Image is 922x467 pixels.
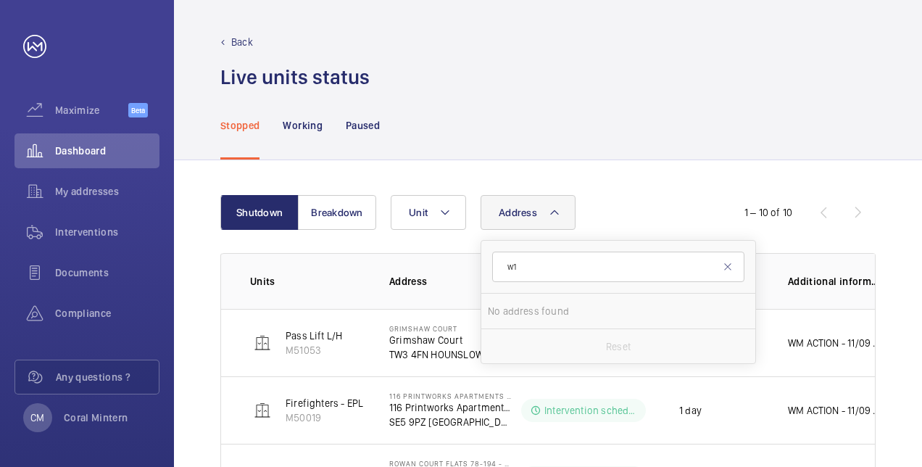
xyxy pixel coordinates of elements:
[254,402,271,419] img: elevator.svg
[788,403,881,418] p: WM ACTION - 11/09 - On going issues, possible drive upgrade required
[231,35,253,49] p: Back
[389,324,483,333] p: Grimshaw Court
[389,392,511,400] p: 116 Printworks Apartments Flats 1-65 - High Risk Building
[55,103,128,117] span: Maximize
[286,343,342,358] p: M51053
[744,205,792,220] div: 1 – 10 of 10
[409,207,428,218] span: Unit
[389,415,511,429] p: SE5 9PZ [GEOGRAPHIC_DATA]
[220,64,370,91] h1: Live units status
[286,328,342,343] p: Pass Lift L/H
[679,403,702,418] p: 1 day
[389,333,483,347] p: Grimshaw Court
[30,410,44,425] p: CM
[389,400,511,415] p: 116 Printworks Apartments Flats 1-65
[492,252,744,282] input: Search by address
[389,347,483,362] p: TW3 4FN HOUNSLOW
[499,207,537,218] span: Address
[220,118,259,133] p: Stopped
[788,336,881,350] p: WM ACTION - 11/09 - Booked in with site for [DATE]
[481,195,576,230] button: Address
[286,410,429,425] p: M50019
[481,294,755,328] li: No address found
[64,410,128,425] p: Coral Mintern
[55,306,159,321] span: Compliance
[391,195,466,230] button: Unit
[128,103,148,117] span: Beta
[346,118,380,133] p: Paused
[56,370,159,384] span: Any questions ?
[55,184,159,199] span: My addresses
[55,144,159,158] span: Dashboard
[606,339,631,354] p: Reset
[389,274,511,289] p: Address
[55,265,159,280] span: Documents
[286,396,429,410] p: Firefighters - EPL Flats 1-65 No 1
[788,274,881,289] p: Additional information
[298,195,376,230] button: Breakdown
[544,403,637,418] p: Intervention scheduled
[250,274,366,289] p: Units
[55,225,159,239] span: Interventions
[220,195,299,230] button: Shutdown
[283,118,322,133] p: Working
[254,334,271,352] img: elevator.svg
